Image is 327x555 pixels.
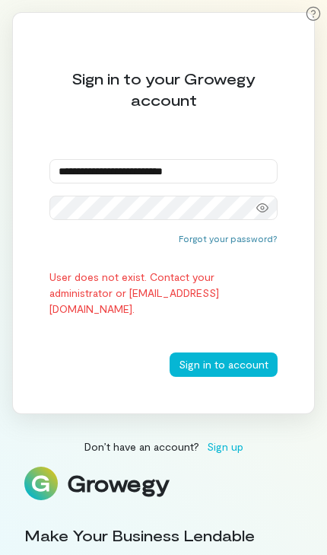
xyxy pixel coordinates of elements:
button: Sign in to account [170,352,278,377]
div: Don’t have an account? [12,439,315,455]
div: User does not exist. Contact your administrator or [EMAIL_ADDRESS][DOMAIN_NAME]. [49,269,278,317]
img: Logo [24,467,58,500]
span: Sign up [207,439,243,455]
div: Sign in to your Growegy account [49,68,278,110]
div: Make Your Business Lendable [24,525,303,546]
div: Growegy [67,470,169,496]
button: Forgot your password? [179,232,278,244]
